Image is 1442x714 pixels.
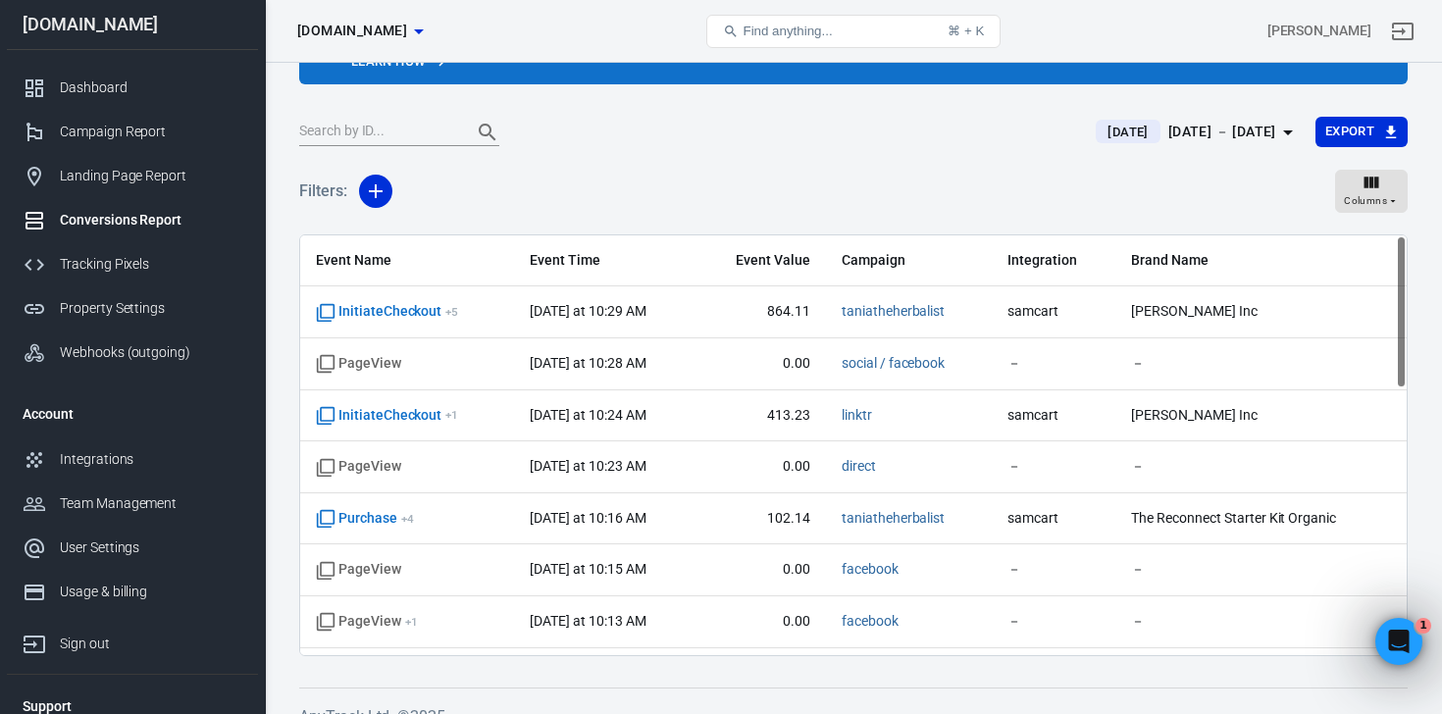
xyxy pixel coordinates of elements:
span: Integration [1007,251,1100,271]
time: 2025-09-30T10:24:35-04:00 [530,407,645,423]
span: taniatheherbalist [842,302,945,322]
a: Conversions Report [7,198,258,242]
div: scrollable content [300,235,1407,655]
span: facebook [842,612,899,632]
div: [DOMAIN_NAME] [7,16,258,33]
button: Search [464,109,511,156]
a: facebook [842,561,899,577]
a: Sign out [7,614,258,666]
button: [DOMAIN_NAME] [289,13,431,49]
span: social / facebook [842,354,945,374]
h5: Filters: [299,160,347,223]
span: － [1007,560,1100,580]
div: Team Management [60,493,242,514]
span: 864.11 [711,302,809,322]
span: linktr [842,406,872,426]
div: Dashboard [60,77,242,98]
span: － [1131,457,1391,477]
time: 2025-09-30T10:13:03-04:00 [530,613,645,629]
iframe: Intercom live chat [1375,618,1422,665]
a: direct [842,458,876,474]
span: samcart [1007,509,1100,529]
a: linktr [842,407,872,423]
a: taniatheherbalist [842,303,945,319]
span: Standard event name [316,457,401,477]
a: taniatheherbalist [842,510,945,526]
div: Tracking Pixels [60,254,242,275]
span: The Reconnect Starter Kit Organic [1131,509,1391,529]
div: Usage & billing [60,582,242,602]
button: Find anything...⌘ + K [706,15,1001,48]
span: 1 [1416,618,1431,634]
input: Search by ID... [299,120,456,145]
li: Account [7,390,258,437]
span: Event Value [711,251,809,271]
div: [DATE] － [DATE] [1168,120,1276,144]
button: [DATE][DATE] － [DATE] [1080,116,1314,148]
a: User Settings [7,526,258,570]
div: Conversions Report [60,210,242,230]
a: Campaign Report [7,110,258,154]
div: Account id: C21CTY1k [1267,21,1371,41]
span: facebook [842,560,899,580]
span: － [1131,560,1391,580]
div: Integrations [60,449,242,470]
span: Purchase [316,509,414,529]
button: Columns [1335,170,1408,213]
span: Brand Name [1131,251,1391,271]
time: 2025-09-30T10:16:56-04:00 [530,510,645,526]
span: － [1007,354,1100,374]
span: samcart [1007,302,1100,322]
span: Event Time [530,251,680,271]
a: Tracking Pixels [7,242,258,286]
span: direct [842,457,876,477]
div: Landing Page Report [60,166,242,186]
div: Property Settings [60,298,242,319]
span: － [1131,354,1391,374]
div: User Settings [60,537,242,558]
a: social / facebook [842,355,945,371]
span: samcart [1007,406,1100,426]
a: Sign out [1379,8,1426,55]
a: facebook [842,613,899,629]
a: Usage & billing [7,570,258,614]
span: Find anything... [743,24,832,38]
a: Team Management [7,482,258,526]
time: 2025-09-30T10:28:35-04:00 [530,355,645,371]
span: PageView [316,612,418,632]
span: Columns [1344,192,1387,210]
time: 2025-09-30T10:29:27-04:00 [530,303,645,319]
span: Campaign [842,251,976,271]
a: Property Settings [7,286,258,331]
div: Webhooks (outgoing) [60,342,242,363]
span: 102.14 [711,509,809,529]
span: 0.00 [711,457,809,477]
span: 0.00 [711,560,809,580]
div: Campaign Report [60,122,242,142]
span: Event Name [316,251,498,271]
a: Webhooks (outgoing) [7,331,258,375]
time: 2025-09-30T10:15:20-04:00 [530,561,645,577]
a: Dashboard [7,66,258,110]
span: InitiateCheckout [316,302,458,322]
span: [PERSON_NAME] Inc [1131,302,1391,322]
sup: + 5 [445,305,458,319]
span: Standard event name [316,354,401,374]
a: Integrations [7,437,258,482]
span: [DATE] [1100,123,1156,142]
a: Landing Page Report [7,154,258,198]
span: － [1007,612,1100,632]
span: taniatheherbalist.com [297,19,407,43]
time: 2025-09-30T10:23:17-04:00 [530,458,645,474]
span: 0.00 [711,612,809,632]
span: 413.23 [711,406,809,426]
span: taniatheherbalist [842,509,945,529]
div: ⌘ + K [948,24,984,38]
button: Export [1315,117,1408,147]
sup: + 4 [401,512,414,526]
span: [PERSON_NAME] Inc [1131,406,1391,426]
span: Standard event name [316,560,401,580]
span: 0.00 [711,354,809,374]
span: － [1131,612,1391,632]
span: － [1007,457,1100,477]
